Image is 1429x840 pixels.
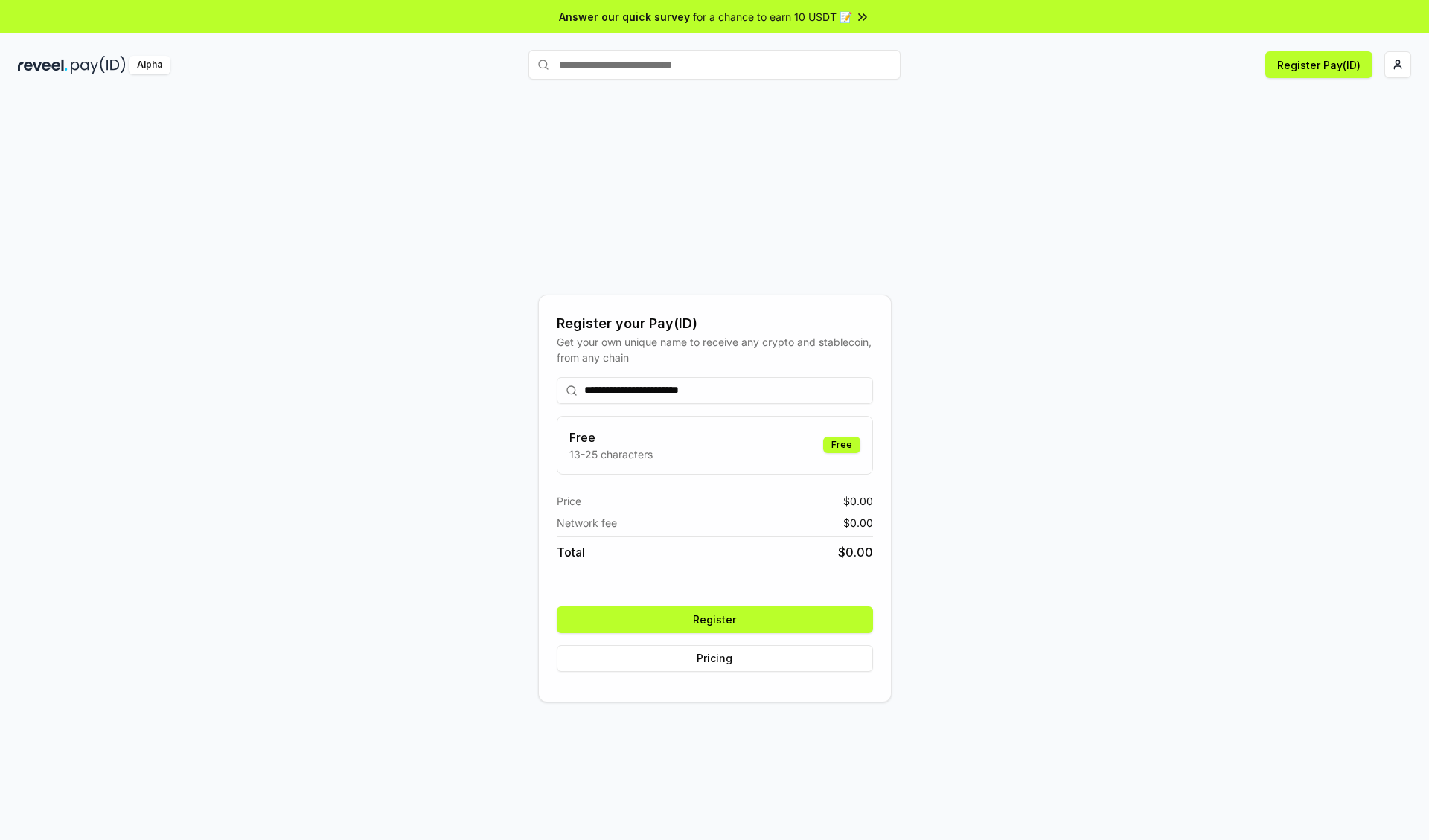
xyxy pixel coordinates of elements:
[693,9,852,25] span: for a chance to earn 10 USDT 📝
[18,56,68,74] img: reveel_dark
[823,437,860,453] div: Free
[569,446,653,462] p: 13-25 characters
[129,56,170,74] div: Alpha
[557,543,585,561] span: Total
[559,9,690,25] span: Answer our quick survey
[557,493,581,509] span: Price
[557,515,617,530] span: Network fee
[557,645,873,672] button: Pricing
[843,493,873,509] span: $ 0.00
[557,313,873,334] div: Register your Pay(ID)
[569,429,653,446] h3: Free
[1265,51,1372,78] button: Register Pay(ID)
[71,56,126,74] img: pay_id
[557,334,873,365] div: Get your own unique name to receive any crypto and stablecoin, from any chain
[557,606,873,633] button: Register
[838,543,873,561] span: $ 0.00
[843,515,873,530] span: $ 0.00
